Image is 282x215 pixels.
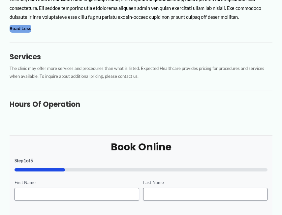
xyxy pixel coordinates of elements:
[15,140,268,153] h2: Book Online
[10,52,272,62] h3: Services
[30,158,33,163] span: 5
[10,100,272,109] h3: Hours of Operation
[10,64,272,80] p: The clinic may offer more services and procedures than what is listed. Expected Healthcare provid...
[143,179,268,186] label: Last Name
[23,158,26,163] span: 1
[15,179,139,186] label: First Name
[10,25,31,32] button: Read Less
[15,158,268,163] p: Step of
